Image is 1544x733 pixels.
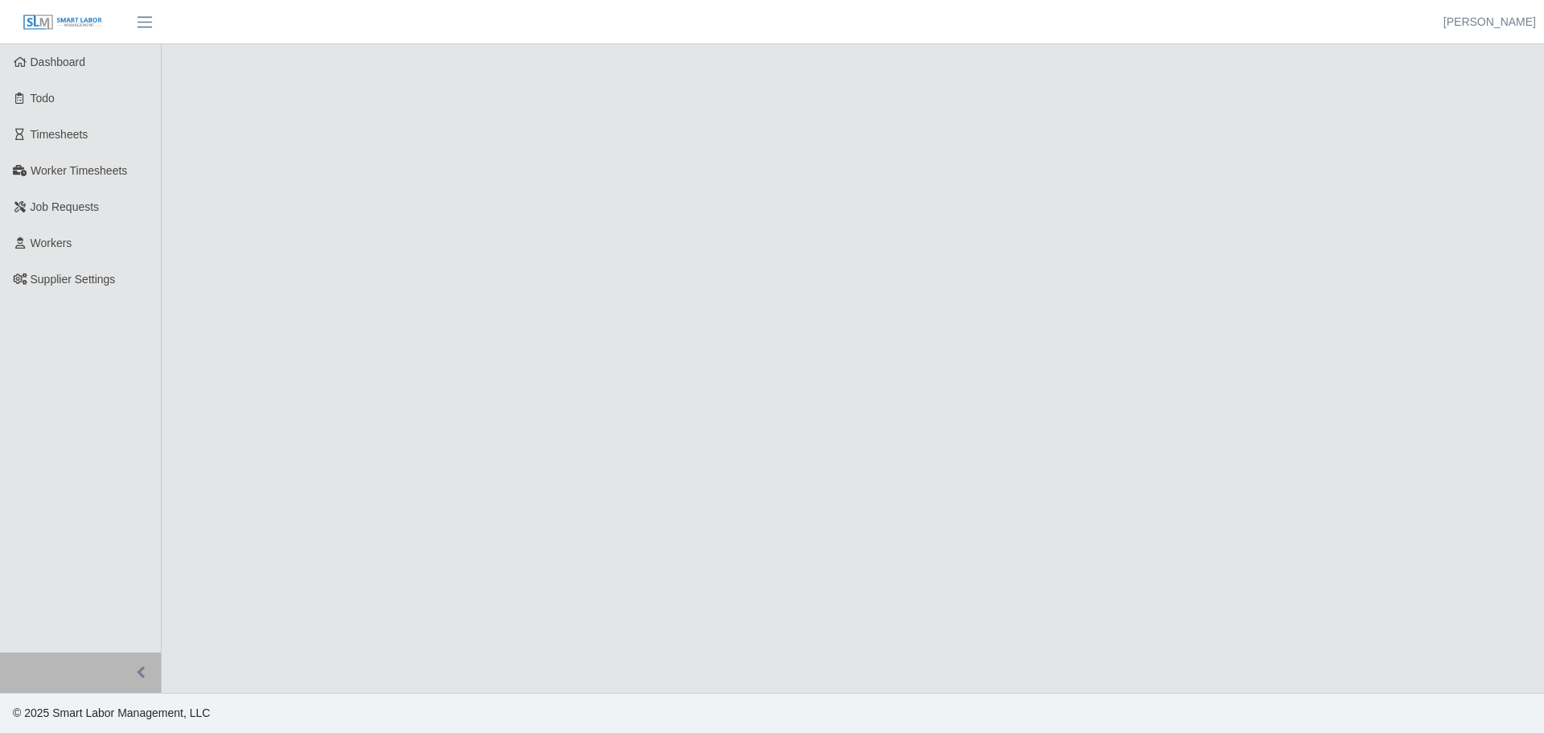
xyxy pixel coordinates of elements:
[31,237,72,249] span: Workers
[23,14,103,31] img: SLM Logo
[13,706,210,719] span: © 2025 Smart Labor Management, LLC
[31,164,127,177] span: Worker Timesheets
[31,200,100,213] span: Job Requests
[31,56,86,68] span: Dashboard
[31,92,55,105] span: Todo
[31,273,116,286] span: Supplier Settings
[1443,14,1536,31] a: [PERSON_NAME]
[31,128,88,141] span: Timesheets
